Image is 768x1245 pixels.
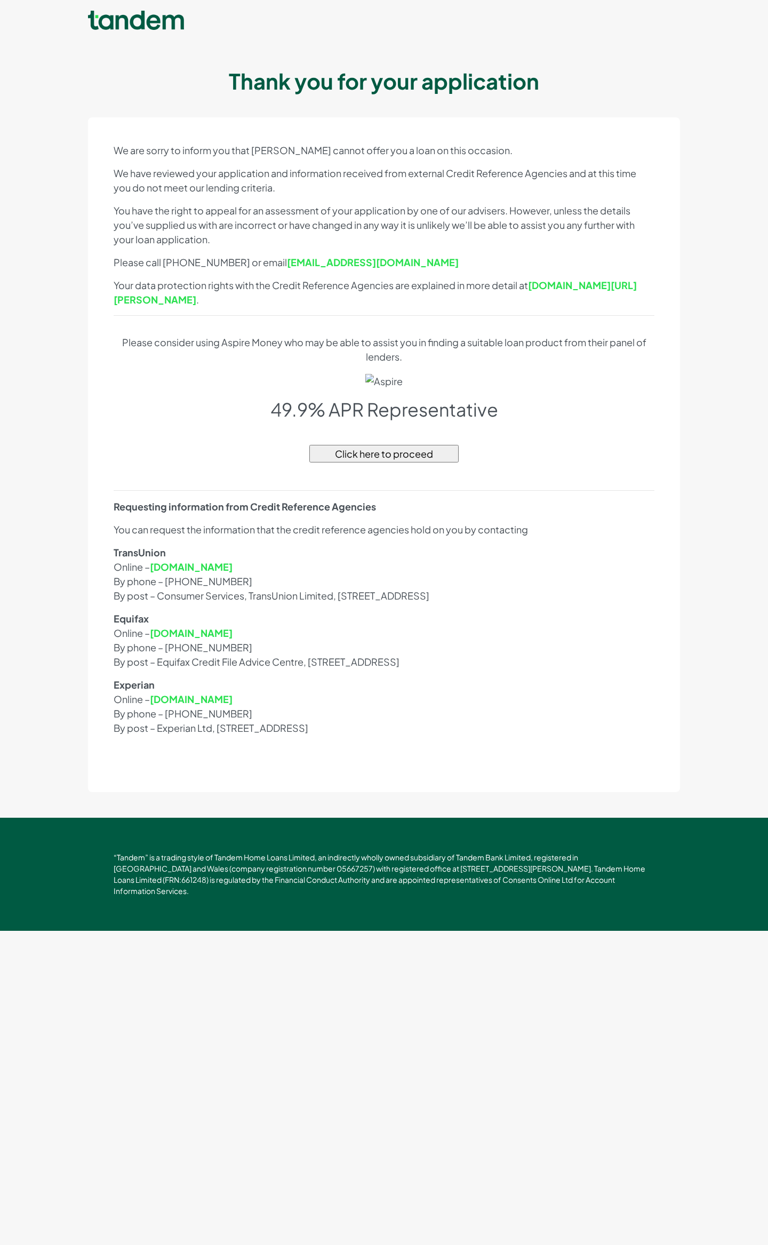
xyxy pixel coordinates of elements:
p: Online – By phone – [PHONE_NUMBER] By post – Consumer Services, TransUnion Limited, [STREET_ADDRESS] [114,545,654,603]
p: Please call [PHONE_NUMBER] or email [114,255,654,269]
strong: Experian [114,679,155,691]
strong: Equifax [114,612,149,625]
a: [DOMAIN_NAME] [150,693,233,705]
a: [EMAIL_ADDRESS][DOMAIN_NAME] [287,256,459,268]
p: Please consider using Aspire Money who may be able to assist you in finding a suitable loan produ... [114,335,654,364]
p: Online – By phone – [PHONE_NUMBER] By post – Equifax Credit File Advice Centre, [STREET_ADDRESS] [114,611,654,669]
a: [DOMAIN_NAME] [150,561,233,573]
p: We have reviewed your application and information received from external Credit Reference Agencie... [114,166,654,195]
p: Your data protection rights with the Credit Reference Agencies are explained in more detail at . [114,278,654,307]
input: Click here to proceed [309,445,459,462]
h1: Thank you for your application [88,70,680,92]
p: You have the right to appeal for an assessment of your application by one of our advisers. Howeve... [114,203,654,246]
p: “Tandem” is a trading style of Tandem Home Loans Limited, an indirectly wholly owned subsidiary o... [114,852,655,897]
h3: 49.9% APR Representative [114,397,654,422]
img: Aspire [365,374,403,388]
p: You can request the information that the credit reference agencies hold on you by contacting [114,522,654,537]
a: [DOMAIN_NAME] [150,627,233,639]
strong: Requesting information from Credit Reference Agencies [114,500,376,513]
strong: TransUnion [114,546,166,558]
p: We are sorry to inform you that [PERSON_NAME] cannot offer you a loan on this occasion. [114,143,654,157]
p: Online – By phone – [PHONE_NUMBER] By post – Experian Ltd, [STREET_ADDRESS] [114,677,654,735]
